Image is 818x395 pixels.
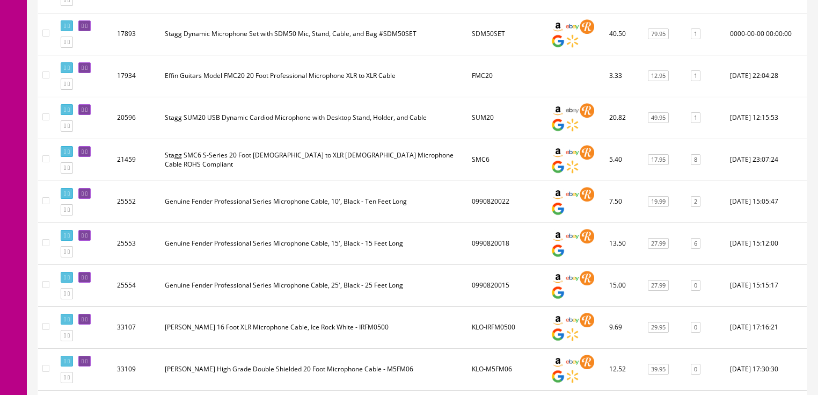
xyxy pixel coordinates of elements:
td: 40.50 [605,13,641,55]
td: 12.52 [605,348,641,390]
img: reverb [580,271,594,285]
a: 27.99 [648,280,669,291]
a: 79.95 [648,28,669,40]
img: google_shopping [551,202,565,216]
a: 19.99 [648,196,669,207]
img: amazon [551,103,565,118]
td: 20596 [113,97,160,139]
img: walmart [565,118,580,132]
img: google_shopping [551,327,565,342]
td: 20.82 [605,97,641,139]
img: google_shopping [551,118,565,132]
td: 2019-08-01 12:15:53 [726,97,807,139]
img: amazon [551,145,565,160]
img: walmart [565,160,580,174]
td: SUM20 [468,97,546,139]
a: 49.95 [648,112,669,124]
img: ebay [565,355,580,369]
a: 17.95 [648,154,669,166]
a: 1 [691,28,700,40]
td: 17893 [113,13,160,55]
img: reverb [580,145,594,160]
td: Effin Guitars Model FMC20 20 Foot Professional Microphone XLR to XLR Cable [160,55,468,97]
td: Klotz 16 Foot XLR Microphone Cable, Ice Rock White - IRFM0500 [160,306,468,348]
td: 2018-11-20 22:04:28 [726,55,807,97]
img: reverb [580,355,594,369]
td: Klotz High Grade Double Shielded 20 Foot Microphone Cable - M5FM06 [160,348,468,390]
a: 29.95 [648,322,669,333]
img: reverb [580,19,594,34]
img: walmart [565,34,580,48]
td: 9.69 [605,306,641,348]
td: Genuine Fender Professional Series Microphone Cable, 25', Black - 25 Feet Long [160,264,468,306]
td: 2020-12-21 15:15:17 [726,264,807,306]
img: reverb [580,103,594,118]
img: reverb [580,229,594,243]
img: google_shopping [551,285,565,300]
a: 27.99 [648,238,669,249]
td: 0000-00-00 00:00:00 [726,13,807,55]
td: 5.40 [605,139,641,181]
img: ebay [565,271,580,285]
img: amazon [551,271,565,285]
td: Genuine Fender Professional Series Microphone Cable, 15', Black - 15 Feet Long [160,222,468,264]
img: amazon [551,355,565,369]
a: 12.95 [648,70,669,82]
a: 0 [691,322,700,333]
td: 25554 [113,264,160,306]
td: 33109 [113,348,160,390]
td: 0990820018 [468,222,546,264]
td: SMC6 [468,139,546,181]
a: 39.95 [648,364,669,375]
td: 0990820022 [468,181,546,222]
img: ebay [565,19,580,34]
img: walmart [565,369,580,384]
img: google_shopping [551,369,565,384]
img: google_shopping [551,160,565,174]
img: walmart [565,327,580,342]
td: 25552 [113,181,160,222]
img: amazon [551,19,565,34]
td: FMC20 [468,55,546,97]
a: 6 [691,238,700,249]
td: 7.50 [605,181,641,222]
td: 13.50 [605,222,641,264]
img: google_shopping [551,243,565,258]
img: amazon [551,229,565,243]
img: reverb [580,313,594,327]
td: SDM50SET [468,13,546,55]
td: 2023-02-14 17:16:21 [726,306,807,348]
td: Genuine Fender Professional Series Microphone Cable, 10', Black - Ten Feet Long [160,181,468,222]
td: 2023-02-14 17:30:30 [726,348,807,390]
td: 3.33 [605,55,641,97]
td: 21459 [113,139,160,181]
td: 2020-12-21 15:05:47 [726,181,807,222]
a: 2 [691,196,700,207]
td: Stagg SMC6 S-Series 20 Foot Female to XLR Male Microphone Cable ROHS Compliant [160,139,468,181]
img: ebay [565,145,580,160]
img: google_shopping [551,34,565,48]
img: ebay [565,103,580,118]
td: 15.00 [605,264,641,306]
a: 8 [691,154,700,166]
a: 1 [691,112,700,124]
a: 1 [691,70,700,82]
td: 17934 [113,55,160,97]
td: KLO-IRFM0500 [468,306,546,348]
td: 33107 [113,306,160,348]
td: 25553 [113,222,160,264]
td: KLO-M5FM06 [468,348,546,390]
td: 0990820015 [468,264,546,306]
td: Stagg SUM20 USB Dynamic Cardiod Microphone with Desktop Stand, Holder, and Cable [160,97,468,139]
img: amazon [551,187,565,202]
a: 0 [691,280,700,291]
img: reverb [580,187,594,202]
img: amazon [551,313,565,327]
img: ebay [565,313,580,327]
td: 2020-12-21 15:12:00 [726,222,807,264]
a: 0 [691,364,700,375]
td: 2019-11-04 23:07:24 [726,139,807,181]
td: Stagg Dynamic Microphone Set with SDM50 Mic, Stand, Cable, and Bag #SDM50SET [160,13,468,55]
img: ebay [565,229,580,243]
img: ebay [565,187,580,202]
